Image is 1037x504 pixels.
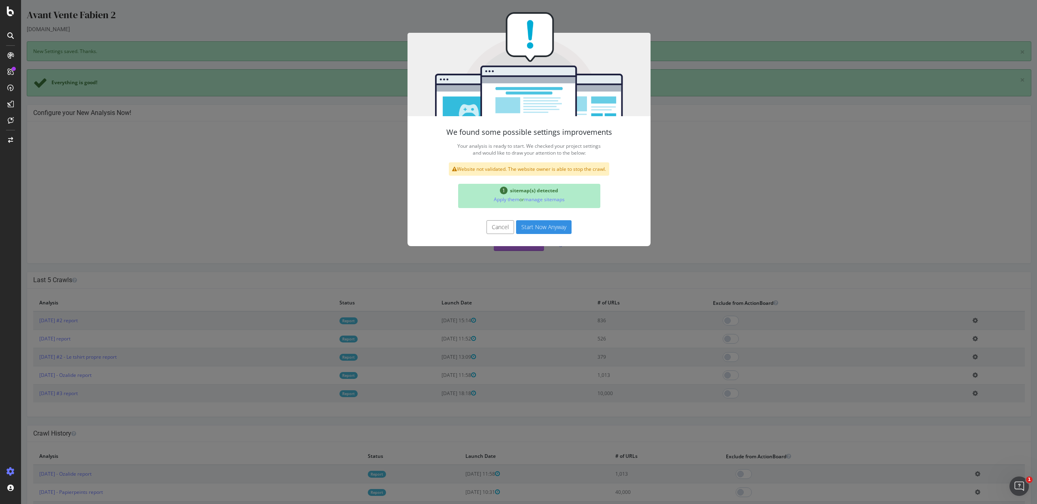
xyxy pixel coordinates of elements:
[440,194,576,205] p: or
[1026,476,1033,483] span: 1
[403,128,613,136] h4: We found some possible settings improvements
[1009,476,1029,496] iframe: Intercom live chat
[386,12,629,116] img: You're all set!
[503,196,544,203] a: manage sitemaps
[428,162,588,176] div: Website not validated. The website owner is able to stop the crawl.
[479,187,486,194] span: 1
[495,220,551,234] button: Start Now Anyway
[465,220,493,234] button: Cancel
[489,187,537,194] span: sitemap(s) detected
[473,196,498,203] a: Apply them
[403,140,613,158] p: Your analysis is ready to start. We checked your project settings and would like to draw your att...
